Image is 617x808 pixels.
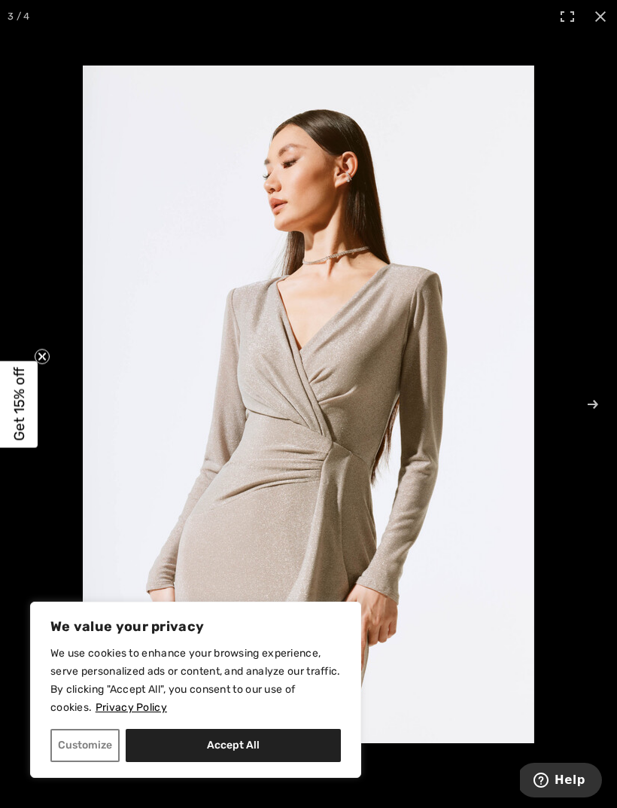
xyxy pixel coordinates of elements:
[11,367,28,441] span: Get 15% off
[520,763,602,800] iframe: Opens a widget where you can find more information
[83,66,534,743] img: joseph-ribkoff-dresses-jumpsuits-nude_2437933_60d7_details.jpg
[50,645,341,717] p: We use cookies to enhance your browsing experience, serve personalized ads or content, and analyz...
[50,729,120,762] button: Customize
[35,349,50,364] button: Close teaser
[126,729,341,762] button: Accept All
[95,700,168,715] a: Privacy Policy
[557,367,609,442] button: Next (arrow right)
[50,617,341,636] p: We value your privacy
[30,602,361,778] div: We value your privacy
